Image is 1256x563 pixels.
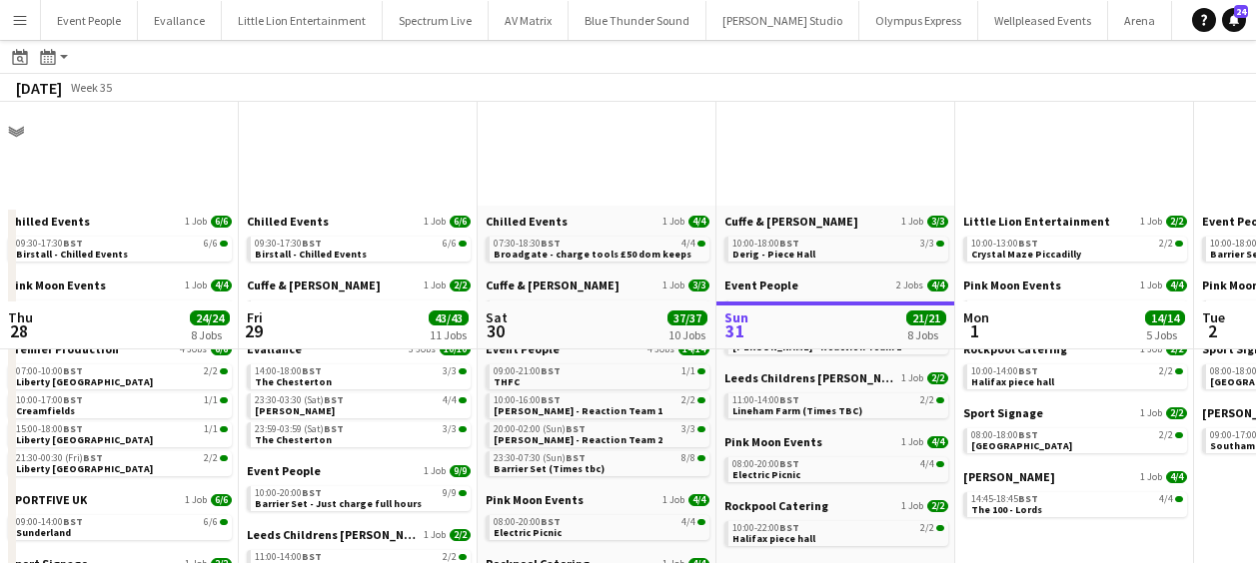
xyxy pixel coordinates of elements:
[920,459,934,469] span: 4/4
[63,364,83,377] span: BST
[247,214,471,229] a: Chilled Events1 Job6/6
[494,366,561,376] span: 09:00-21:00
[724,278,798,292] span: Event People
[8,214,232,229] a: Chilled Events1 Job6/6
[443,366,457,376] span: 3/3
[489,1,569,40] button: AV Matrix
[724,498,828,513] span: Rockpool Catering
[66,80,116,95] span: Week 35
[8,278,232,341] div: Pink Moon Events1 Job4/408:00-20:00BST4/4Electric Picnic
[681,366,695,376] span: 1/1
[424,280,446,291] span: 1 Job
[927,280,948,291] span: 4/4
[16,366,83,376] span: 07:00-10:00
[732,395,799,405] span: 11:00-14:00
[732,532,815,545] span: Halifax piece hall
[859,1,978,40] button: Olympus Express
[1175,368,1183,374] span: 2/2
[255,552,322,562] span: 11:00-14:00
[247,527,420,542] span: Leeds Childrens Charity Lineham
[494,424,586,434] span: 20:00-02:00 (Sun)
[220,426,228,432] span: 1/1
[211,280,232,291] span: 4/4
[459,426,467,432] span: 3/3
[247,278,381,292] span: Cuffe & Taylor
[697,455,705,461] span: 8/8
[681,239,695,249] span: 4/4
[920,239,934,249] span: 3/3
[16,239,83,249] span: 09:30-17:30
[978,1,1108,40] button: Wellpleased Events
[494,364,705,387] a: 09:00-21:00BST1/1THFC
[204,453,218,463] span: 2/2
[41,1,138,40] button: Event People
[963,278,1187,292] a: Pink Moon Events1 Job4/4
[901,500,923,512] span: 1 Job
[724,278,948,370] div: Event People2 Jobs4/410:00-16:00BST2/2[PERSON_NAME] - Reaction Team 120:00-02:00 (Mon)BST2/2[PERS...
[1234,5,1248,18] span: 24
[494,526,562,539] span: Electric Picnic
[963,341,1187,405] div: Rockpool Catering1 Job2/210:00-14:00BST2/2Halifax piece hall
[220,241,228,247] span: 6/6
[63,393,83,406] span: BST
[724,278,948,292] a: Event People2 Jobs4/4
[255,488,322,498] span: 10:00-20:00
[724,214,948,229] a: Cuffe & [PERSON_NAME]1 Job3/3
[688,494,709,506] span: 4/4
[302,486,322,499] span: BST
[724,214,948,278] div: Cuffe & [PERSON_NAME]1 Job3/310:00-18:00BST3/3Derig - Piece Hall
[681,395,695,405] span: 2/2
[732,393,944,416] a: 11:00-14:00BST2/2Lineham Farm (Times TBC)
[697,368,705,374] span: 1/1
[16,517,83,527] span: 09:00-14:00
[920,395,934,405] span: 2/2
[1108,1,1172,40] button: Arena
[1018,237,1038,250] span: BST
[732,459,799,469] span: 08:00-20:00
[16,526,71,539] span: Sunderland
[247,463,471,527] div: Event People1 Job9/910:00-20:00BST9/9Barrier Set - Just charge full hours
[779,521,799,534] span: BST
[486,214,709,229] a: Chilled Events1 Job4/4
[963,469,1187,521] div: [PERSON_NAME]1 Job4/414:45-18:45BST4/4The 100 - Lords
[724,308,748,326] span: Sun
[222,1,383,40] button: Little Lion Entertainment
[459,554,467,560] span: 2/2
[936,241,944,247] span: 3/3
[960,319,989,342] span: 1
[443,239,457,249] span: 6/6
[662,280,684,291] span: 1 Job
[244,319,263,342] span: 29
[1146,327,1184,342] div: 5 Jobs
[724,370,948,385] a: Leeds Childrens [PERSON_NAME]1 Job2/2
[541,237,561,250] span: BST
[1018,364,1038,377] span: BST
[255,422,467,445] a: 23:59-03:59 (Sat)BST3/3The Chesterton
[1202,308,1225,326] span: Tue
[324,422,344,435] span: BST
[450,280,471,291] span: 2/2
[220,455,228,461] span: 2/2
[971,439,1072,452] span: Netherlands
[486,214,568,229] span: Chilled Events
[963,214,1187,229] a: Little Lion Entertainment1 Job2/2
[424,216,446,228] span: 1 Job
[211,216,232,228] span: 6/6
[247,278,471,292] a: Cuffe & [PERSON_NAME]1 Job2/2
[16,433,153,446] span: Liberty London
[255,433,332,446] span: The Chesterton
[1018,492,1038,505] span: BST
[927,216,948,228] span: 3/3
[424,465,446,477] span: 1 Job
[681,517,695,527] span: 4/4
[541,393,561,406] span: BST
[16,393,228,416] a: 10:00-17:00BST1/1Creamfields
[450,465,471,477] span: 9/9
[459,397,467,403] span: 4/4
[443,424,457,434] span: 3/3
[971,239,1038,249] span: 10:00-13:00
[724,434,948,449] a: Pink Moon Events1 Job4/4
[662,494,684,506] span: 1 Job
[486,308,508,326] span: Sat
[1140,216,1162,228] span: 1 Job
